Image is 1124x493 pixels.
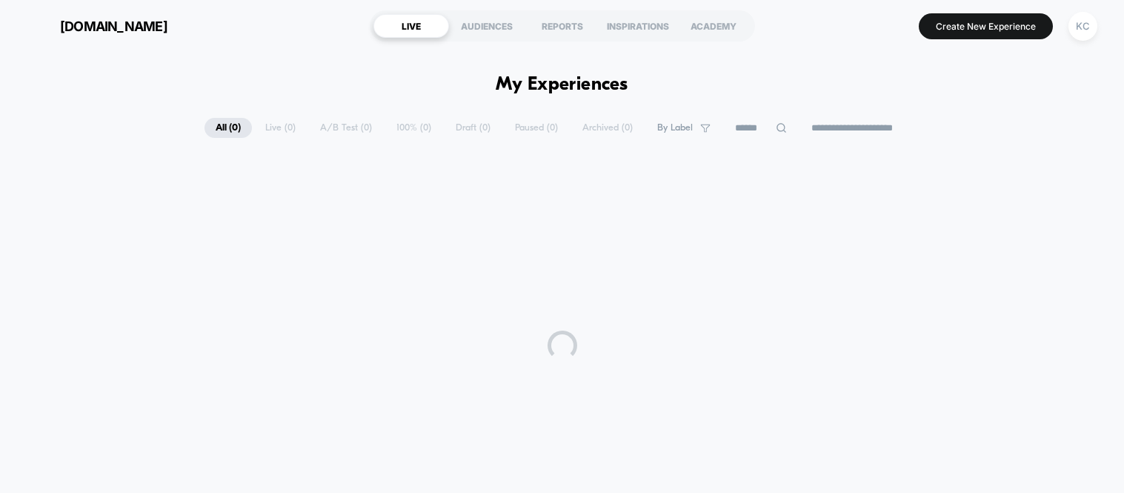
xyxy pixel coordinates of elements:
div: LIVE [373,14,449,38]
div: REPORTS [525,14,600,38]
span: [DOMAIN_NAME] [60,19,167,34]
span: All ( 0 ) [204,118,252,138]
button: KC [1064,11,1102,42]
h1: My Experiences [496,74,628,96]
div: ACADEMY [676,14,751,38]
div: INSPIRATIONS [600,14,676,38]
button: Create New Experience [919,13,1053,39]
button: [DOMAIN_NAME] [22,14,172,38]
span: By Label [657,122,693,133]
div: KC [1068,12,1097,41]
div: AUDIENCES [449,14,525,38]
